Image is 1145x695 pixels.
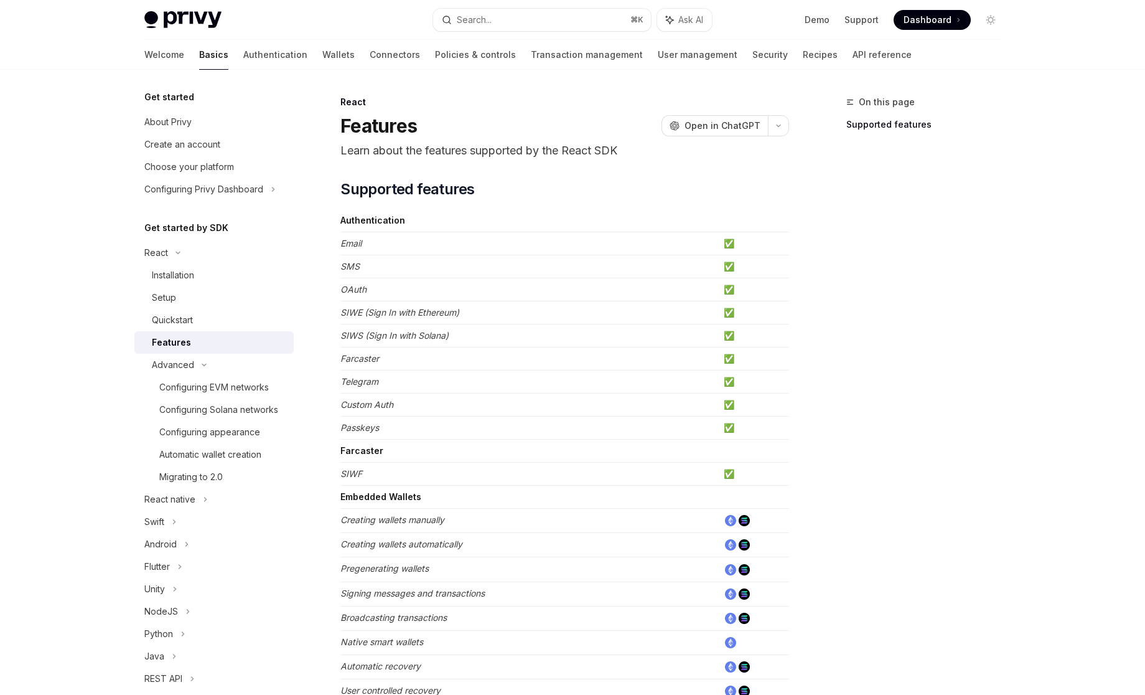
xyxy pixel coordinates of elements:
[340,563,429,574] em: Pregenerating wallets
[725,661,736,673] img: ethereum.png
[853,40,912,70] a: API reference
[134,156,294,178] a: Choose your platform
[739,564,750,575] img: solana.png
[739,661,750,673] img: solana.png
[340,636,423,647] em: Native smart wallets
[719,347,789,371] td: ✅
[134,133,294,156] a: Create an account
[685,120,760,132] span: Open in ChatGPT
[159,470,223,485] div: Migrating to 2.0
[144,245,168,260] div: React
[457,12,492,27] div: Search...
[144,559,170,574] div: Flutter
[719,232,789,255] td: ✅
[340,468,362,479] em: SIWF
[661,115,768,136] button: Open in ChatGPT
[630,15,643,25] span: ⌘ K
[340,612,447,623] em: Broadcasting transactions
[739,589,750,600] img: solana.png
[719,417,789,440] td: ✅
[159,447,261,462] div: Automatic wallet creation
[340,376,378,387] em: Telegram
[243,40,307,70] a: Authentication
[658,40,737,70] a: User management
[846,115,1011,135] a: Supported features
[144,604,178,619] div: NodeJS
[144,537,177,552] div: Android
[719,278,789,301] td: ✅
[739,539,750,551] img: solana.png
[134,111,294,133] a: About Privy
[719,301,789,324] td: ✅
[370,40,420,70] a: Connectors
[340,661,421,671] em: Automatic recovery
[531,40,643,70] a: Transaction management
[144,115,192,130] div: About Privy
[144,220,228,235] h5: Get started by SDK
[134,421,294,443] a: Configuring appearance
[739,613,750,624] img: solana.png
[904,14,951,26] span: Dashboard
[340,238,362,248] em: Email
[340,399,393,410] em: Custom Auth
[725,515,736,526] img: ethereum.png
[719,371,789,394] td: ✅
[340,491,421,502] strong: Embedded Wallets
[340,422,379,433] em: Passkeys
[134,399,294,421] a: Configuring Solana networks
[805,14,830,26] a: Demo
[159,425,260,440] div: Configuring appearance
[725,637,736,648] img: ethereum.png
[981,10,1001,30] button: Toggle dark mode
[894,10,971,30] a: Dashboard
[340,330,449,341] em: SIWS (Sign In with Solana)
[725,539,736,551] img: ethereum.png
[340,179,474,199] span: Supported features
[134,443,294,466] a: Automatic wallet creation
[435,40,516,70] a: Policies & controls
[159,402,278,417] div: Configuring Solana networks
[322,40,355,70] a: Wallets
[433,9,651,31] button: Search...⌘K
[134,309,294,331] a: Quickstart
[159,380,269,395] div: Configuring EVM networks
[134,286,294,309] a: Setup
[340,514,444,525] em: Creating wallets manually
[340,142,789,159] p: Learn about the features supported by the React SDK
[152,268,194,283] div: Installation
[340,307,459,318] em: SIWE (Sign In with Ethereum)
[340,284,367,295] em: OAuth
[719,394,789,417] td: ✅
[340,588,485,598] em: Signing messages and transactions
[340,215,405,225] strong: Authentication
[340,445,383,456] strong: Farcaster
[657,9,712,31] button: Ask AI
[144,671,182,686] div: REST API
[719,463,789,486] td: ✅
[152,335,191,350] div: Features
[134,331,294,354] a: Features
[144,626,173,641] div: Python
[134,376,294,399] a: Configuring EVM networks
[719,324,789,347] td: ✅
[152,290,176,305] div: Setup
[144,11,222,29] img: light logo
[340,353,379,364] em: Farcaster
[803,40,838,70] a: Recipes
[134,466,294,488] a: Migrating to 2.0
[340,539,462,549] em: Creating wallets automatically
[725,613,736,624] img: ethereum.png
[725,589,736,600] img: ethereum.png
[725,564,736,575] img: ethereum.png
[144,514,164,529] div: Swift
[144,159,234,174] div: Choose your platform
[144,182,263,197] div: Configuring Privy Dashboard
[144,582,165,597] div: Unity
[752,40,788,70] a: Security
[199,40,228,70] a: Basics
[144,90,194,105] h5: Get started
[844,14,879,26] a: Support
[144,137,220,152] div: Create an account
[340,96,789,108] div: React
[152,313,193,328] div: Quickstart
